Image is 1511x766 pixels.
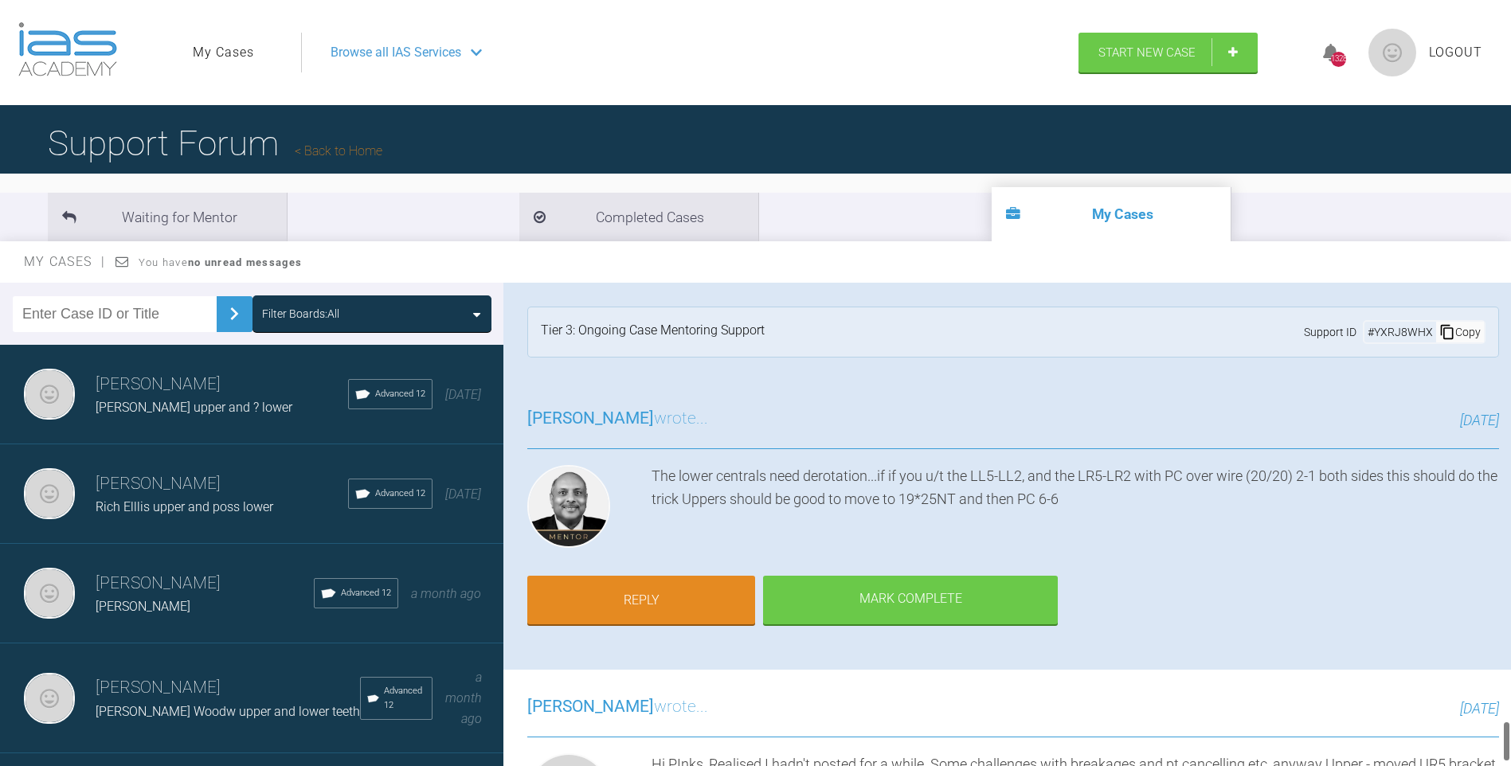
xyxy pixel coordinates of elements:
div: # YXRJ8WHX [1364,323,1436,341]
img: Neil Fearns [24,468,75,519]
span: [PERSON_NAME] [96,599,190,614]
span: Start New Case [1098,45,1196,60]
span: [PERSON_NAME] upper and ? lower [96,400,292,415]
div: Mark Complete [763,576,1058,625]
div: Filter Boards: All [262,305,339,322]
div: The lower centrals need derotation...if if you u/t the LL5-LL2, and the LR5-LR2 with PC over wire... [652,465,1499,554]
img: Utpalendu Bose [527,465,610,548]
span: [DATE] [445,387,481,402]
div: Copy [1436,322,1484,342]
h3: wrote... [527,694,708,721]
li: My Cases [992,187,1231,241]
div: 1328 [1331,52,1346,67]
a: Reply [527,576,755,625]
h3: [PERSON_NAME] [96,570,314,597]
span: Rich Elllis upper and poss lower [96,499,273,514]
img: chevronRight.28bd32b0.svg [221,301,247,326]
span: [PERSON_NAME] [527,408,654,428]
img: Neil Fearns [24,673,75,724]
span: [DATE] [445,487,481,502]
a: Logout [1429,42,1482,63]
span: Support ID [1304,323,1356,341]
span: Advanced 12 [375,487,425,501]
span: My Cases [24,254,106,269]
h1: Support Forum [48,115,382,171]
span: Advanced 12 [375,387,425,401]
h3: [PERSON_NAME] [96,471,348,498]
span: [DATE] [1460,412,1499,428]
strong: no unread messages [188,256,302,268]
span: Advanced 12 [384,684,425,713]
span: You have [139,256,302,268]
h3: [PERSON_NAME] [96,371,348,398]
span: Browse all IAS Services [331,42,461,63]
a: Back to Home [295,143,382,158]
span: a month ago [445,670,482,725]
div: Tier 3: Ongoing Case Mentoring Support [541,320,765,344]
a: Start New Case [1078,33,1258,72]
li: Completed Cases [519,193,758,241]
span: [DATE] [1460,700,1499,717]
span: a month ago [411,586,481,601]
img: Neil Fearns [24,568,75,619]
img: logo-light.3e3ef733.png [18,22,117,76]
img: Neil Fearns [24,369,75,420]
li: Waiting for Mentor [48,193,287,241]
span: Advanced 12 [341,586,391,600]
h3: [PERSON_NAME] [96,674,360,702]
h3: wrote... [527,405,708,432]
span: [PERSON_NAME] Woodw upper and lower teeth [96,704,360,719]
span: [PERSON_NAME] [527,697,654,716]
img: profile.png [1368,29,1416,76]
input: Enter Case ID or Title [13,296,217,332]
a: My Cases [193,42,254,63]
